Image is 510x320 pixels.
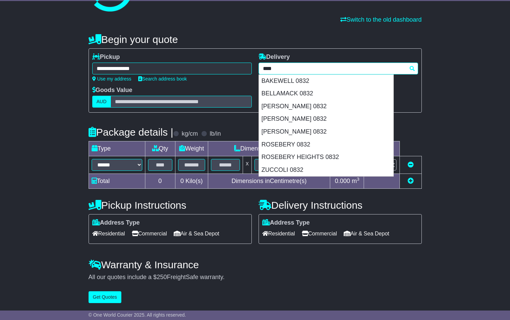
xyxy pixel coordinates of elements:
[174,228,219,239] span: Air & Sea Depot
[208,141,330,156] td: Dimensions (L x W x H)
[92,87,132,94] label: Goods Value
[259,113,393,125] div: [PERSON_NAME] 0832
[89,174,145,189] td: Total
[157,274,167,280] span: 250
[175,174,208,189] td: Kilo(s)
[259,53,290,61] label: Delivery
[262,219,310,227] label: Address Type
[145,141,175,156] td: Qty
[262,228,295,239] span: Residential
[259,164,393,177] div: ZUCCOLI 0832
[89,259,422,270] h4: Warranty & Insurance
[89,274,422,281] div: All our quotes include a $ FreightSafe warranty.
[259,125,393,138] div: [PERSON_NAME] 0832
[210,130,221,138] label: lb/in
[89,200,252,211] h4: Pickup Instructions
[92,76,131,82] a: Use my address
[89,127,173,138] h4: Package details |
[138,76,187,82] a: Search address book
[357,177,360,182] sup: 3
[259,75,393,88] div: BAKEWELL 0832
[175,141,208,156] td: Weight
[340,16,421,23] a: Switch to the old dashboard
[408,161,414,168] a: Remove this item
[132,228,167,239] span: Commercial
[352,178,360,184] span: m
[89,291,122,303] button: Get Quotes
[259,200,422,211] h4: Delivery Instructions
[92,53,120,61] label: Pickup
[344,228,389,239] span: Air & Sea Depot
[259,138,393,151] div: ROSEBERY 0832
[181,130,198,138] label: kg/cm
[259,100,393,113] div: [PERSON_NAME] 0832
[92,219,140,227] label: Address Type
[208,174,330,189] td: Dimensions in Centimetre(s)
[243,156,252,174] td: x
[89,34,422,45] h4: Begin your quote
[92,228,125,239] span: Residential
[259,63,418,74] typeahead: Please provide city
[180,178,184,184] span: 0
[335,178,350,184] span: 0.000
[145,174,175,189] td: 0
[259,151,393,164] div: ROSEBERY HEIGHTS 0832
[259,87,393,100] div: BELLAMACK 0832
[89,312,186,318] span: © One World Courier 2025. All rights reserved.
[92,96,111,108] label: AUD
[89,141,145,156] td: Type
[302,228,337,239] span: Commercial
[408,178,414,184] a: Add new item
